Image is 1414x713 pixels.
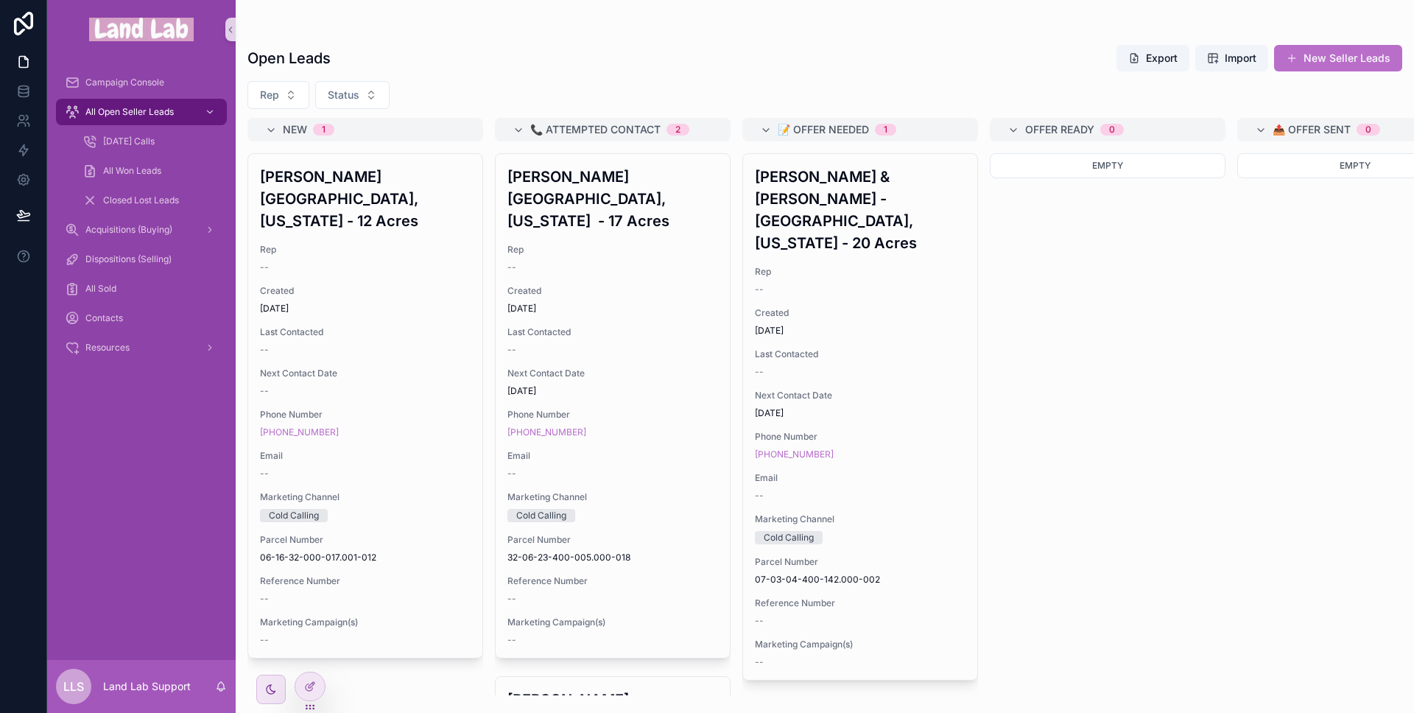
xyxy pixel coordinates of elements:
[1274,45,1402,71] button: New Seller Leads
[755,449,834,460] a: [PHONE_NUMBER]
[85,77,164,88] span: Campaign Console
[755,639,965,650] span: Marketing Campaign(s)
[260,617,471,628] span: Marketing Campaign(s)
[755,656,764,668] span: --
[778,122,869,137] span: 📝 Offer Needed
[755,348,965,360] span: Last Contacted
[247,48,331,69] h1: Open Leads
[507,368,718,379] span: Next Contact Date
[755,407,965,419] span: [DATE]
[247,153,483,658] a: [PERSON_NAME][GEOGRAPHIC_DATA], [US_STATE] - 12 AcresRep--Created[DATE]Last Contacted--Next Conta...
[1225,51,1256,66] span: Import
[89,18,194,41] img: App logo
[85,224,172,236] span: Acquisitions (Buying)
[85,342,130,354] span: Resources
[884,124,887,136] div: 1
[507,244,718,256] span: Rep
[1092,160,1123,171] span: Empty
[260,534,471,546] span: Parcel Number
[85,312,123,324] span: Contacts
[74,158,227,184] a: All Won Leads
[507,593,516,605] span: --
[260,593,269,605] span: --
[507,326,718,338] span: Last Contacted
[755,490,764,502] span: --
[507,285,718,297] span: Created
[755,597,965,609] span: Reference Number
[507,491,718,503] span: Marketing Channel
[260,552,471,563] span: 06-16-32-000-017.001-012
[755,574,965,586] span: 07-03-04-400-142.000-002
[1109,124,1115,136] div: 0
[260,303,471,315] span: [DATE]
[56,275,227,302] a: All Sold
[1116,45,1189,71] button: Export
[315,81,390,109] button: Select Button
[328,88,359,102] span: Status
[85,106,174,118] span: All Open Seller Leads
[260,261,269,273] span: --
[260,368,471,379] span: Next Contact Date
[755,472,965,484] span: Email
[260,244,471,256] span: Rep
[755,556,965,568] span: Parcel Number
[56,217,227,243] a: Acquisitions (Buying)
[1340,160,1371,171] span: Empty
[322,124,326,136] div: 1
[507,575,718,587] span: Reference Number
[56,99,227,125] a: All Open Seller Leads
[1025,122,1094,137] span: Offer Ready
[1273,122,1351,137] span: 📤 Offer Sent
[507,617,718,628] span: Marketing Campaign(s)
[755,166,965,254] h3: [PERSON_NAME] & [PERSON_NAME] - [GEOGRAPHIC_DATA], [US_STATE] - 20 Acres
[260,634,269,646] span: --
[56,334,227,361] a: Resources
[103,194,179,206] span: Closed Lost Leads
[507,166,718,232] h3: [PERSON_NAME][GEOGRAPHIC_DATA], [US_STATE] - 17 Acres
[755,266,965,278] span: Rep
[675,124,680,136] div: 2
[260,88,279,102] span: Rep
[755,366,764,378] span: --
[63,678,84,695] span: LLS
[260,450,471,462] span: Email
[247,81,309,109] button: Select Button
[507,552,718,563] span: 32-06-23-400-005.000-018
[507,344,516,356] span: --
[260,426,339,438] a: [PHONE_NUMBER]
[507,534,718,546] span: Parcel Number
[85,253,172,265] span: Dispositions (Selling)
[1195,45,1268,71] button: Import
[260,575,471,587] span: Reference Number
[507,303,718,315] span: [DATE]
[260,468,269,480] span: --
[103,165,161,177] span: All Won Leads
[507,385,718,397] span: [DATE]
[755,390,965,401] span: Next Contact Date
[755,431,965,443] span: Phone Number
[260,344,269,356] span: --
[74,187,227,214] a: Closed Lost Leads
[260,409,471,421] span: Phone Number
[755,307,965,319] span: Created
[47,59,236,380] div: scrollable content
[56,305,227,331] a: Contacts
[755,325,965,337] span: [DATE]
[755,615,764,627] span: --
[283,122,307,137] span: New
[742,153,978,681] a: [PERSON_NAME] & [PERSON_NAME] - [GEOGRAPHIC_DATA], [US_STATE] - 20 AcresRep--Created[DATE]Last Co...
[507,450,718,462] span: Email
[260,491,471,503] span: Marketing Channel
[755,284,764,295] span: --
[530,122,661,137] span: 📞 Attempted Contact
[507,468,516,480] span: --
[507,261,516,273] span: --
[103,679,191,694] p: Land Lab Support
[56,69,227,96] a: Campaign Console
[516,509,566,522] div: Cold Calling
[507,634,516,646] span: --
[1365,124,1371,136] div: 0
[755,513,965,525] span: Marketing Channel
[85,283,116,295] span: All Sold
